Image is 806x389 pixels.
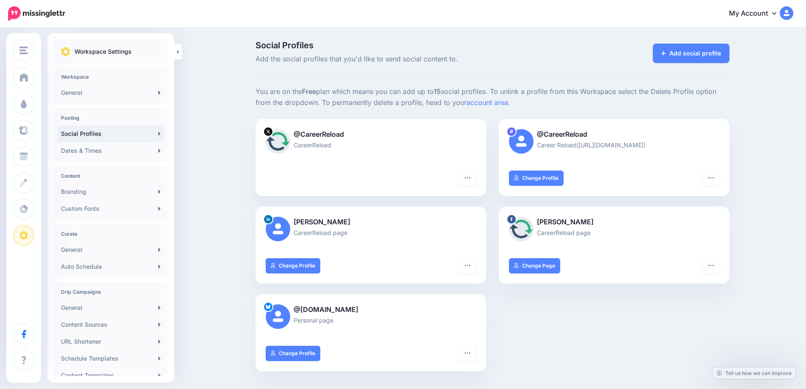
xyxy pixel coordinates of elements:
[58,333,164,350] a: URL Shortener
[266,304,476,315] p: @[DOMAIN_NAME]
[509,129,534,154] img: user_default_image.png
[266,228,476,237] p: CareerReload page
[712,367,796,379] a: Tell us how we can improve
[61,74,161,80] h4: Workspace
[509,140,719,150] p: Career Reload([URL][DOMAIN_NAME])
[266,304,290,329] img: user_default_image.png
[434,87,441,96] b: 15
[61,173,161,179] h4: Content
[61,115,161,121] h4: Posting
[266,217,290,241] img: user_default_image.png
[256,41,567,50] span: Social Profiles
[266,129,290,154] img: 63DzD7eq-57774.jpg
[58,316,164,333] a: Content Sources
[509,171,564,186] a: Change Profile
[58,142,164,159] a: Dates & Times
[8,6,65,21] img: Missinglettr
[509,258,560,273] a: Change Page
[302,87,316,96] b: Free
[58,299,164,316] a: General
[509,228,719,237] p: CareerReload page
[653,44,729,63] a: Add social profile
[58,125,164,142] a: Social Profiles
[721,3,793,24] a: My Account
[58,258,164,275] a: Auto Schedule
[19,47,28,54] img: menu.png
[58,183,164,200] a: Branding
[509,217,534,241] img: 294325650_939078050313248_9003369330653232731_n-bsa128223.jpg
[266,140,476,150] p: CareerReload
[61,47,70,56] img: settings.png
[256,54,567,65] span: Add the social profiles that you'd like to send social content to.
[509,129,719,140] p: @CareerReload
[266,346,320,361] a: Change Profile
[266,217,476,228] p: [PERSON_NAME]
[58,200,164,217] a: Custom Fonts
[58,350,164,367] a: Schedule Templates
[61,231,161,237] h4: Curate
[61,289,161,295] h4: Drip Campaigns
[58,367,164,384] a: Content Templates
[74,47,132,57] p: Workspace Settings
[256,86,729,108] p: You are on the plan which means you can add up to social profiles. To unlink a profile from this ...
[266,129,476,140] p: @CareerReload
[58,84,164,101] a: General
[467,98,508,107] a: account area
[266,258,320,273] a: Change Profile
[58,241,164,258] a: General
[266,315,476,325] p: Personal page
[509,217,719,228] p: [PERSON_NAME]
